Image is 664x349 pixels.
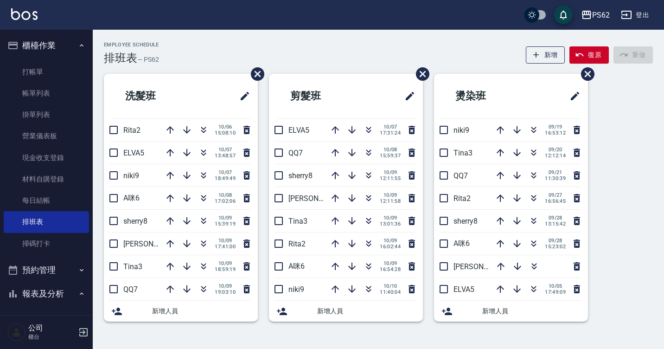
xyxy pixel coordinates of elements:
[545,130,566,136] span: 16:53:12
[215,221,236,227] span: 15:39:19
[215,175,236,181] span: 18:49:49
[545,198,566,204] span: 16:56:45
[380,221,401,227] span: 13:01:36
[288,194,352,203] span: [PERSON_NAME]26
[11,8,38,20] img: Logo
[123,239,187,248] span: [PERSON_NAME]26
[453,149,472,157] span: Tina3
[4,233,89,254] a: 掃碼打卡
[123,194,140,202] span: A咪6
[215,260,236,266] span: 10/09
[215,124,236,130] span: 10/06
[380,238,401,244] span: 10/09
[276,79,367,113] h2: 剪髮班
[215,238,236,244] span: 10/09
[564,85,581,107] span: 修改班表的標題
[215,169,236,175] span: 10/07
[104,52,137,65] h3: 排班表
[554,6,573,24] button: save
[123,262,142,271] span: Tina3
[545,175,566,181] span: 11:30:39
[526,46,565,64] button: 新增
[111,79,202,113] h2: 洗髮班
[399,85,415,107] span: 修改班表的標題
[617,6,653,24] button: 登出
[123,285,138,294] span: QQ7
[4,282,89,306] button: 報表及分析
[215,192,236,198] span: 10/08
[288,285,304,294] span: niki9
[215,244,236,250] span: 17:41:00
[123,126,140,135] span: Rita2
[215,289,236,295] span: 19:03:10
[4,147,89,168] a: 現金收支登錄
[4,211,89,233] a: 排班表
[577,6,613,25] button: PS62
[380,147,401,153] span: 10/08
[453,217,478,226] span: sherry8
[269,301,423,322] div: 新增人員
[453,239,470,248] span: A咪6
[4,190,89,211] a: 每日結帳
[592,9,610,21] div: PS62
[482,306,581,316] span: 新增人員
[380,175,401,181] span: 12:11:55
[28,333,76,341] p: 櫃台
[453,262,517,271] span: [PERSON_NAME]26
[409,60,431,88] span: 刪除班表
[380,244,401,250] span: 16:02:44
[434,301,588,322] div: 新增人員
[545,124,566,130] span: 09/19
[123,149,144,157] span: ELVA5
[380,266,401,272] span: 16:54:28
[453,126,469,135] span: niki9
[288,262,305,271] span: A咪6
[545,147,566,153] span: 09/20
[104,42,159,48] h2: Employee Schedule
[545,192,566,198] span: 09/27
[545,169,566,175] span: 09/21
[288,239,306,248] span: Rita2
[569,46,609,64] button: 復原
[288,217,307,226] span: Tina3
[380,169,401,175] span: 10/09
[4,310,89,331] a: 報表目錄
[215,147,236,153] span: 10/07
[215,283,236,289] span: 10/09
[137,55,159,65] h6: — PS62
[380,198,401,204] span: 12:11:58
[380,192,401,198] span: 10/09
[244,60,266,88] span: 刪除班表
[215,153,236,159] span: 13:48:57
[441,79,532,113] h2: 燙染班
[545,283,566,289] span: 10/05
[288,126,309,135] span: ELVA5
[545,153,566,159] span: 12:12:14
[380,153,401,159] span: 15:59:37
[4,61,89,83] a: 打帳單
[215,266,236,272] span: 18:59:19
[380,289,401,295] span: 11:40:04
[545,221,566,227] span: 13:15:42
[317,306,415,316] span: 新增人員
[380,215,401,221] span: 10/09
[545,289,566,295] span: 17:49:09
[453,285,474,294] span: ELVA5
[234,85,250,107] span: 修改班表的標題
[288,149,303,157] span: QQ7
[545,238,566,244] span: 09/28
[453,171,468,180] span: QQ7
[4,168,89,190] a: 材料自購登錄
[545,215,566,221] span: 09/28
[574,60,596,88] span: 刪除班表
[4,33,89,58] button: 櫃檯作業
[380,260,401,266] span: 10/09
[288,171,313,180] span: sherry8
[215,215,236,221] span: 10/09
[380,283,401,289] span: 10/10
[123,171,139,180] span: niki9
[104,301,258,322] div: 新增人員
[215,198,236,204] span: 17:02:06
[123,217,147,226] span: sherry8
[28,323,76,333] h5: 公司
